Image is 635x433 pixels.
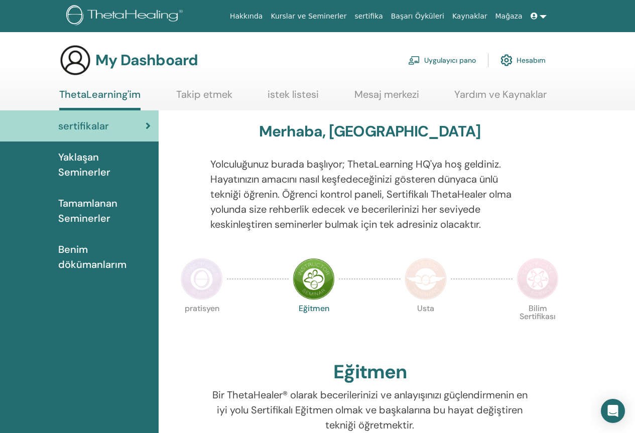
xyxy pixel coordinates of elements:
img: chalkboard-teacher.svg [408,56,420,65]
a: sertifika [350,7,387,26]
div: Open Intercom Messenger [601,399,625,423]
a: Hakkında [226,7,267,26]
p: Bir ThetaHealer® olarak becerilerinizi ve anlayışınızı güçlendirmenin en iyi yolu Sertifikalı Eği... [210,387,530,432]
h3: Merhaba, [GEOGRAPHIC_DATA] [259,122,480,140]
span: sertifikalar [58,118,109,133]
a: Uygulayıcı pano [408,49,476,71]
a: Yardım ve Kaynaklar [454,88,547,108]
a: Takip etmek [176,88,232,108]
img: cog.svg [500,52,513,69]
a: Kurslar ve Seminerler [267,7,350,26]
h3: My Dashboard [95,51,198,69]
a: Başarı Öyküleri [387,7,448,26]
a: ThetaLearning'im [59,88,141,110]
p: Yolculuğunuz burada başlıyor; ThetaLearning HQ'ya hoş geldiniz. Hayatınızın amacını nasıl keşfede... [210,157,530,232]
a: Mağaza [491,7,526,26]
a: Hesabım [500,49,546,71]
img: logo.png [66,5,186,28]
img: Master [405,258,447,300]
p: pratisyen [181,305,223,347]
p: Usta [405,305,447,347]
p: Eğitmen [293,305,335,347]
a: Kaynaklar [448,7,491,26]
a: istek listesi [268,88,319,108]
h2: Eğitmen [333,361,407,384]
img: Certificate of Science [517,258,559,300]
a: Mesaj merkezi [354,88,419,108]
img: Instructor [293,258,335,300]
img: generic-user-icon.jpg [59,44,91,76]
span: Benim dökümanlarım [58,242,151,272]
p: Bilim Sertifikası [517,305,559,347]
img: Practitioner [181,258,223,300]
span: Yaklaşan Seminerler [58,150,151,180]
span: Tamamlanan Seminerler [58,196,151,226]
